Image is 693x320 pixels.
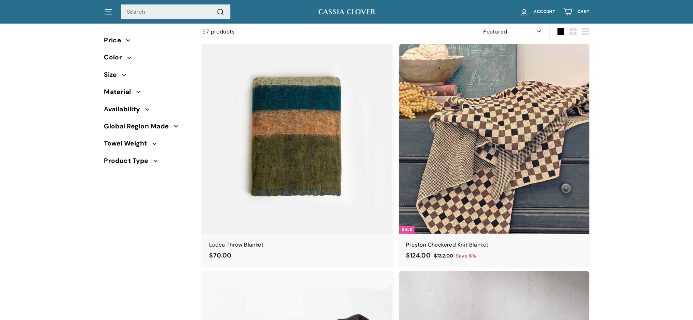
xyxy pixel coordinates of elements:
[104,138,152,149] span: Towel Weight
[104,68,191,85] button: Size
[104,104,145,114] span: Availability
[399,226,415,234] div: Sale
[104,121,174,131] span: Global Region Made
[534,10,555,14] span: Account
[104,51,191,68] button: Color
[577,10,589,14] span: Cart
[104,137,191,154] button: Towel Weight
[104,87,136,97] span: Material
[515,2,559,22] a: Account
[104,35,126,45] span: Price
[104,120,191,137] button: Global Region Made
[104,33,191,51] button: Price
[202,44,392,267] a: A striped throw blanket with varying shades of olive green, deep teal, mustard, and beige, with a...
[104,70,122,80] span: Size
[406,240,582,249] div: Preston Checkered Knit Blanket
[121,4,230,19] input: Search
[104,156,153,166] span: Product Type
[104,52,127,62] span: Color
[209,251,231,260] span: $70.00
[202,27,396,36] div: 57 products
[104,102,191,120] button: Availability
[104,154,191,171] button: Product Type
[434,253,453,259] span: $132.00
[104,85,191,102] button: Material
[209,240,385,249] div: Lucca Throw Blanket
[559,2,593,22] a: Cart
[456,252,476,260] span: Save 6%
[406,251,431,260] span: $124.00
[202,44,392,234] img: A striped throw blanket with varying shades of olive green, deep teal, mustard, and beige, with a...
[399,44,589,267] a: Sale Preston Checkered Knit Blanket Save 6%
